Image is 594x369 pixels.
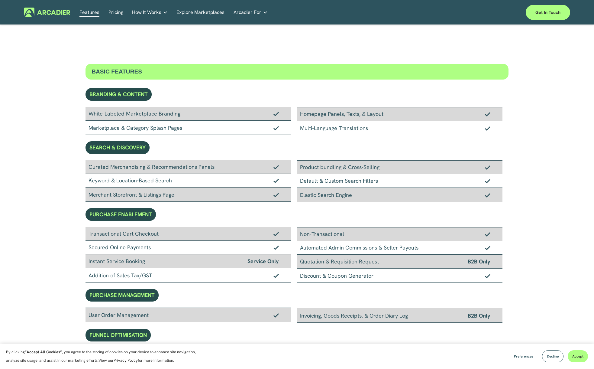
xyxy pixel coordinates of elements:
div: Curated Merchandising & Recommendations Panels [86,160,291,174]
img: Checkmark [273,126,279,130]
button: Preferences [509,350,538,362]
img: Checkmark [485,193,490,197]
div: BASIC FEATURES [86,64,508,80]
a: Explore Marketplaces [176,8,224,17]
div: PURCHASE MANAGEMENT [86,289,159,302]
div: Invoicing, Goods Receipts, & Order Diary Log [297,308,502,323]
div: Homepage Panels, Texts, & Layout [297,107,502,121]
a: Pricing [108,8,123,17]
img: Checkmark [273,193,279,197]
div: Elastic Search Engine [297,188,502,202]
img: Checkmark [485,179,490,183]
span: How It Works [132,8,161,17]
span: Preferences [514,354,533,359]
a: folder dropdown [132,8,168,17]
img: Checkmark [485,274,490,278]
div: Marketplace & Category Splash Pages [86,121,291,135]
img: Checkmark [273,165,279,169]
div: Default & Custom Search Filters [297,174,502,188]
p: By clicking , you agree to the storing of cookies on your device to enhance site navigation, anal... [6,348,202,365]
div: Quotation & Requisition Request [297,255,502,269]
img: Checkmark [273,178,279,183]
img: Checkmark [273,232,279,236]
div: Instant Service Booking [86,254,291,268]
img: Checkmark [273,245,279,250]
div: FUNNEL OPTIMISATION [86,329,151,341]
img: Checkmark [485,246,490,250]
div: SEARCH & DISCOVERY [86,141,150,154]
img: Checkmark [485,165,490,169]
span: Decline [547,354,559,359]
button: Decline [542,350,563,362]
div: White-Labeled Marketplace Branding [86,107,291,121]
img: Checkmark [273,273,279,278]
div: PURCHASE ENABLEMENT [86,208,156,221]
a: Privacy Policy [114,358,138,363]
a: Features [79,8,99,17]
a: Get in touch [526,5,570,20]
img: Checkmark [273,112,279,116]
span: Service Only [247,257,279,266]
img: Checkmark [485,232,490,236]
div: User Order Management [86,308,291,322]
div: Addition of Sales Tax/GST [86,268,291,282]
div: Product bundling & Cross-Selling [297,160,502,174]
div: Secured Online Payments [86,241,291,254]
span: Accept [572,354,583,359]
div: Multi-Language Translations [297,121,502,135]
a: folder dropdown [234,8,268,17]
div: Automated Admin Commissions & Seller Payouts [297,241,502,255]
div: Transactional Cart Checkout [86,227,291,241]
div: BRANDING & CONTENT [86,88,152,101]
img: Arcadier [24,8,70,17]
strong: “Accept All Cookies” [25,349,62,354]
div: Merchant Storefront & Listings Page [86,188,291,202]
img: Checkmark [485,126,490,130]
button: Accept [568,350,588,362]
div: Non-Transactional [297,227,502,241]
span: B2B Only [468,311,490,320]
img: Checkmark [485,112,490,116]
div: Discount & Coupon Generator [297,269,502,283]
span: B2B Only [468,257,490,266]
span: Arcadier For [234,8,261,17]
img: Checkmark [273,313,279,317]
div: Keyword & Location-Based Search [86,174,291,188]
